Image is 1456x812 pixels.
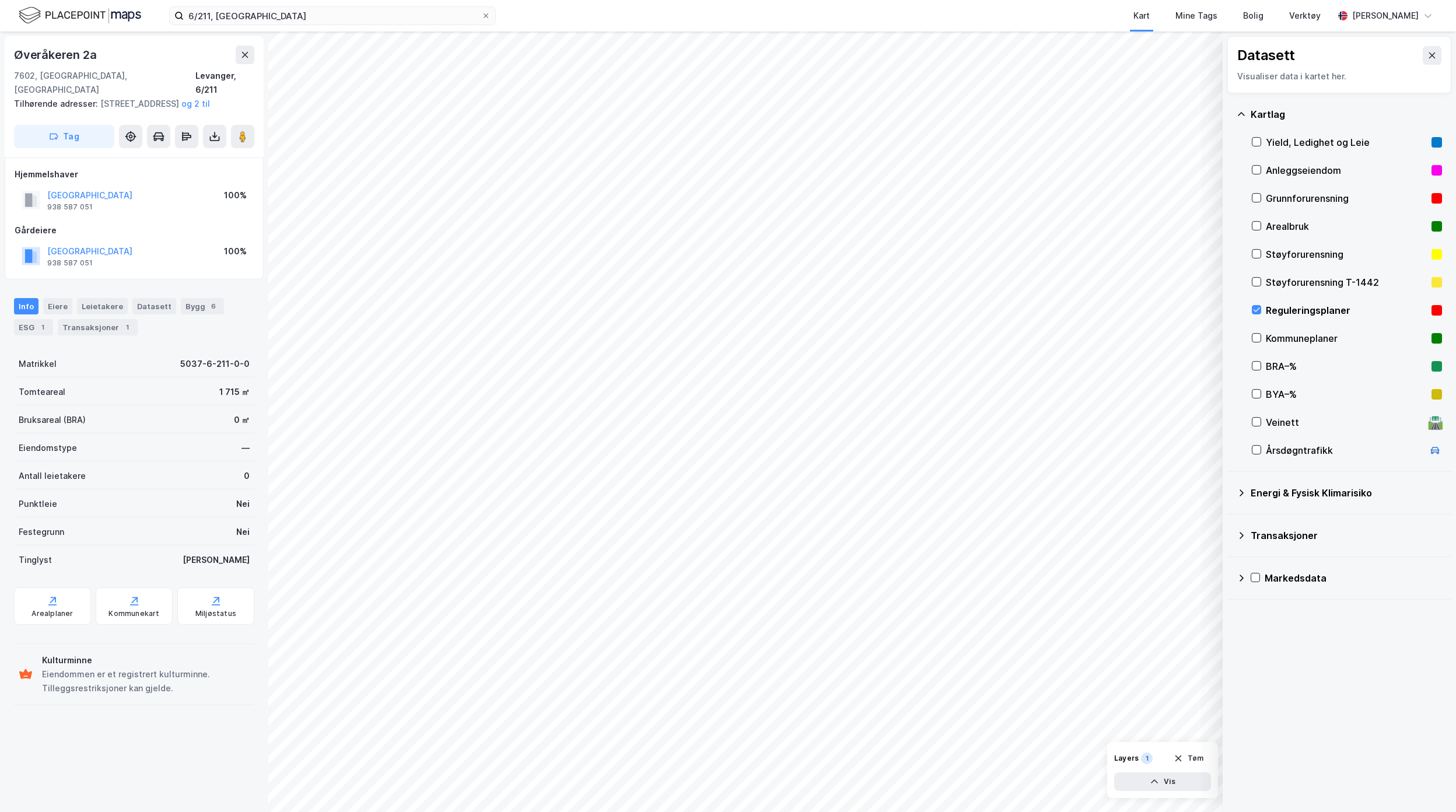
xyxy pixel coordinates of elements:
[15,223,254,237] div: Gårdeiere
[1266,387,1427,401] div: BYA–%
[1237,69,1441,83] div: Visualiser data i kartet her.
[19,385,65,399] div: Tomteareal
[1266,415,1423,429] div: Veinett
[14,125,114,148] button: Tag
[224,244,247,258] div: 100%
[1114,772,1211,791] button: Vis
[1141,752,1153,764] div: 1
[1251,107,1442,121] div: Kartlag
[1266,359,1427,373] div: BRA–%
[1266,247,1427,261] div: Støyforurensning
[1352,9,1419,23] div: [PERSON_NAME]
[1237,46,1295,65] div: Datasett
[1266,331,1427,345] div: Kommuneplaner
[14,319,53,335] div: ESG
[42,667,250,695] div: Eiendommen er et registrert kulturminne. Tilleggsrestriksjoner kan gjelde.
[1266,275,1427,289] div: Støyforurensning T-1442
[1265,571,1442,585] div: Markedsdata
[42,653,250,667] div: Kulturminne
[1175,9,1217,23] div: Mine Tags
[37,321,48,333] div: 1
[19,553,52,567] div: Tinglyst
[1166,749,1211,768] button: Tøm
[43,298,72,314] div: Eiere
[1266,303,1427,317] div: Reguleringsplaner
[121,321,133,333] div: 1
[19,357,57,371] div: Matrikkel
[236,525,250,539] div: Nei
[15,167,254,181] div: Hjemmelshaver
[242,441,250,455] div: —
[19,413,86,427] div: Bruksareal (BRA)
[181,298,224,314] div: Bygg
[14,298,38,314] div: Info
[184,7,481,24] input: Søk på adresse, matrikkel, gårdeiere, leietakere eller personer
[224,188,247,202] div: 100%
[1398,756,1456,812] div: Kontrollprogram for chat
[1251,486,1442,500] div: Energi & Fysisk Klimarisiko
[219,385,250,399] div: 1 715 ㎡
[1243,9,1263,23] div: Bolig
[19,497,57,511] div: Punktleie
[208,300,219,312] div: 6
[244,469,250,483] div: 0
[58,319,138,335] div: Transaksjoner
[1133,9,1150,23] div: Kart
[1114,754,1139,763] div: Layers
[132,298,176,314] div: Datasett
[19,5,141,26] img: logo.f888ab2527a4732fd821a326f86c7f29.svg
[183,553,250,567] div: [PERSON_NAME]
[1266,219,1427,233] div: Arealbruk
[32,609,73,618] div: Arealplaner
[1266,191,1427,205] div: Grunnforurensning
[1289,9,1321,23] div: Verktøy
[1398,756,1456,812] iframe: Chat Widget
[77,298,128,314] div: Leietakere
[14,45,99,64] div: Øveråkeren 2a
[1251,528,1442,542] div: Transaksjoner
[236,497,250,511] div: Nei
[47,202,93,212] div: 938 587 051
[1266,135,1427,149] div: Yield, Ledighet og Leie
[195,69,254,97] div: Levanger, 6/211
[14,99,100,108] span: Tilhørende adresser:
[19,441,77,455] div: Eiendomstype
[195,609,236,618] div: Miljøstatus
[19,525,64,539] div: Festegrunn
[1427,415,1443,430] div: 🛣️
[1266,163,1427,177] div: Anleggseiendom
[234,413,250,427] div: 0 ㎡
[180,357,250,371] div: 5037-6-211-0-0
[1266,443,1423,457] div: Årsdøgntrafikk
[19,469,86,483] div: Antall leietakere
[14,97,245,111] div: [STREET_ADDRESS]
[14,69,195,97] div: 7602, [GEOGRAPHIC_DATA], [GEOGRAPHIC_DATA]
[47,258,93,268] div: 938 587 051
[108,609,159,618] div: Kommunekart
